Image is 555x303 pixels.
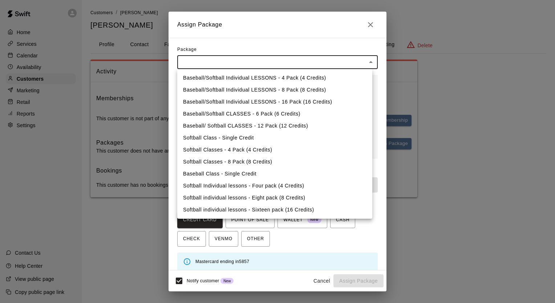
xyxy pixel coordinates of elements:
li: Softball Classes - 4 Pack (4 Credits) [177,144,372,156]
li: Softball Class - Single Credit [177,132,372,144]
li: Baseball Class - Single Credit [177,168,372,180]
li: Baseball/Softball Individual LESSONS - 16 Pack (16 Credits) [177,96,372,108]
li: Baseball/ Softball CLASSES - 12 Pack (12 Credits) [177,120,372,132]
li: Softball individual lessons - Eight pack (8 Credits) [177,192,372,204]
li: Baseball/Softball Individual LESSONS - 8 Pack (8 Credits) [177,84,372,96]
li: Softball Individual lessons - Four pack (4 Credits) [177,180,372,192]
li: Softball Classes - 8 Pack (8 Credits) [177,156,372,168]
li: Softball individual lessons - Sixteen pack (16 Credits) [177,204,372,216]
li: Baseball/Softball CLASSES - 6 Pack (6 Credits) [177,108,372,120]
li: Baseball/Softball Individual LESSONS - 4 Pack (4 Credits) [177,72,372,84]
